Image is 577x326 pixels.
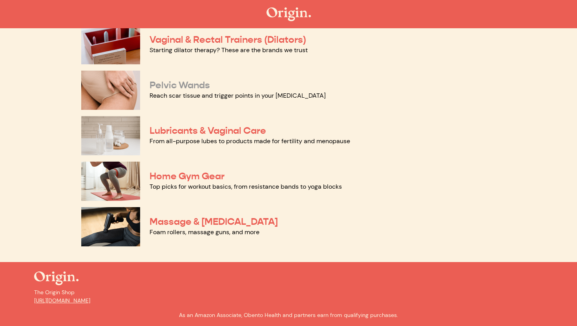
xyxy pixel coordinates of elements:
a: Top picks for workout basics, from resistance bands to yoga blocks [150,182,342,191]
p: The Origin Shop [34,288,543,305]
p: As an Amazon Associate, Obento Health and partners earn from qualifying purchases. [34,311,543,319]
a: Reach scar tissue and trigger points in your [MEDICAL_DATA] [150,91,326,100]
a: Starting dilator therapy? These are the brands we trust [150,46,308,54]
img: The Origin Shop [34,271,79,285]
img: Massage & Myofascial Release [81,207,140,246]
img: The Origin Shop [267,7,311,21]
img: Pelvic Wands [81,71,140,110]
a: Lubricants & Vaginal Care [150,125,266,137]
img: Home Gym Gear [81,162,140,201]
a: Vaginal & Rectal Trainers (Dilators) [150,34,306,46]
a: From all-purpose lubes to products made for fertility and menopause [150,137,350,145]
a: [URL][DOMAIN_NAME] [34,297,90,304]
a: Pelvic Wands [150,79,210,91]
a: Foam rollers, massage guns, and more [150,228,259,236]
img: Vaginal & Rectal Trainers (Dilators) [81,25,140,64]
a: Home Gym Gear [150,170,225,182]
a: Massage & [MEDICAL_DATA] [150,216,278,228]
img: Lubricants & Vaginal Care [81,116,140,155]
